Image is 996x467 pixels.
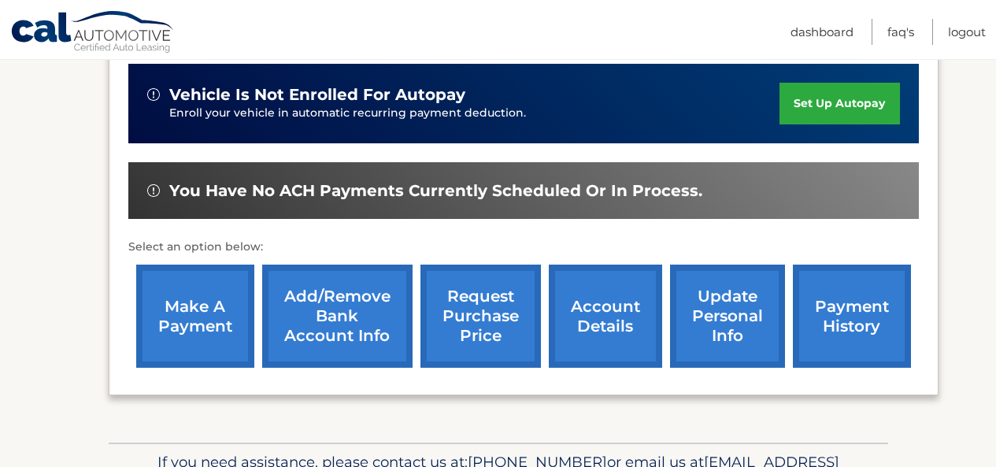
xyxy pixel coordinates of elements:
a: Dashboard [791,19,853,45]
a: Add/Remove bank account info [262,265,413,368]
a: Cal Automotive [10,10,176,56]
span: vehicle is not enrolled for autopay [169,85,465,105]
img: alert-white.svg [147,88,160,101]
a: Logout [948,19,986,45]
a: request purchase price [420,265,541,368]
p: Select an option below: [128,238,919,257]
a: payment history [793,265,911,368]
img: alert-white.svg [147,184,160,197]
a: FAQ's [887,19,914,45]
p: Enroll your vehicle in automatic recurring payment deduction. [169,105,780,122]
a: account details [549,265,662,368]
a: set up autopay [779,83,899,124]
span: You have no ACH payments currently scheduled or in process. [169,181,702,201]
a: update personal info [670,265,785,368]
a: make a payment [136,265,254,368]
